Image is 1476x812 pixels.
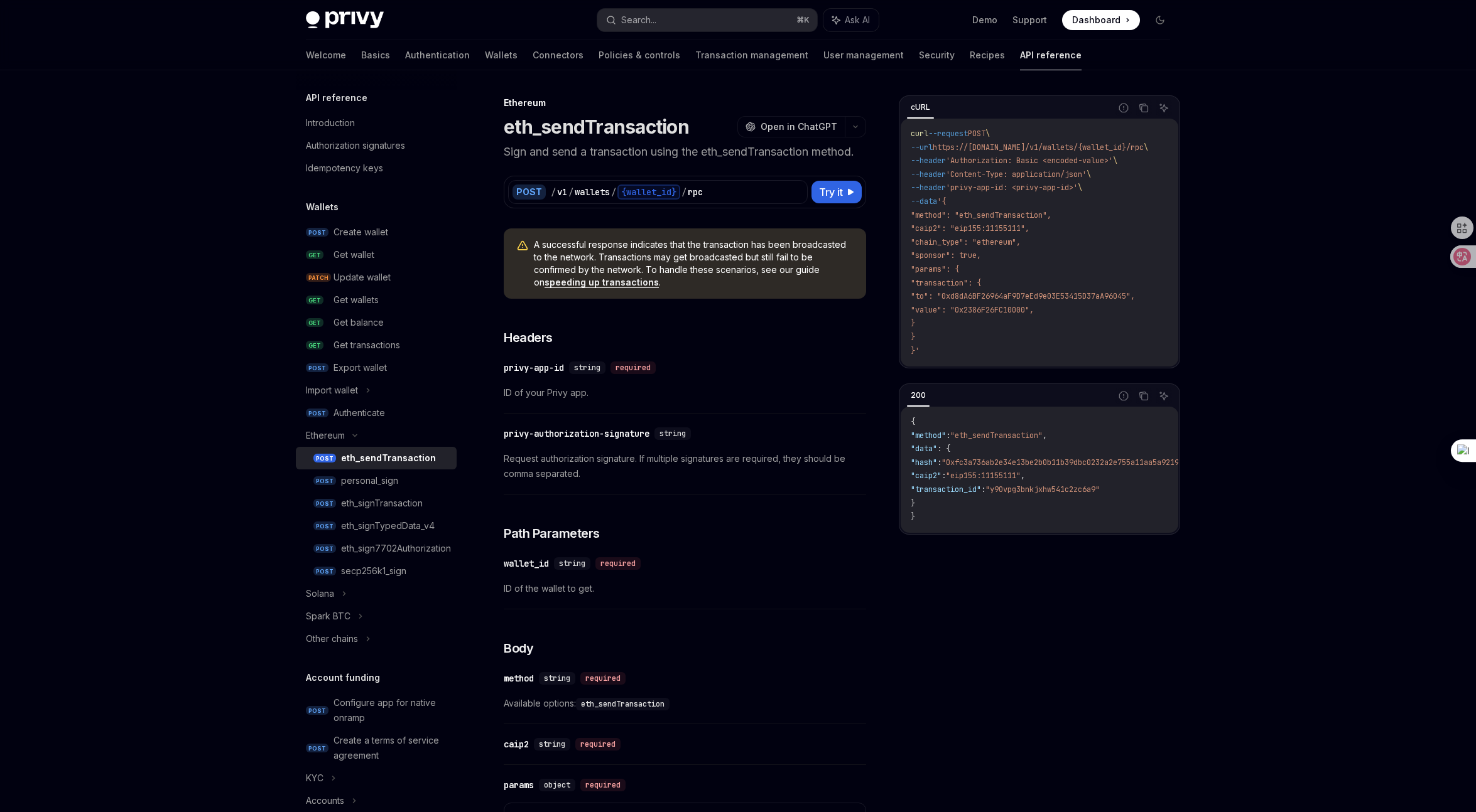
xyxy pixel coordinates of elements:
[313,454,336,463] span: POST
[313,544,336,553] span: POST
[296,334,457,356] a: GETGet transactions
[334,695,449,725] div: Configure app for native onramp
[911,484,981,494] span: "transaction_id"
[911,278,981,288] span: "transaction": {
[544,780,570,790] span: object
[796,15,810,25] span: ⌘ K
[504,672,534,685] div: method
[580,672,626,685] div: required
[306,793,344,808] div: Accounts
[595,557,641,570] div: required
[811,181,862,203] button: Try it
[504,557,549,570] div: wallet_id
[296,289,457,311] a: GETGet wallets
[313,521,336,531] span: POST
[911,318,915,328] span: }
[334,315,384,330] div: Get balance
[937,444,950,454] span: : {
[911,305,1034,315] span: "value": "0x2386F26FC10000",
[334,405,385,420] div: Authenticate
[575,738,621,751] div: required
[985,129,990,139] span: \
[576,698,670,710] code: eth_sendTransaction
[306,383,358,398] div: Import wallet
[1144,142,1148,152] span: \
[504,779,534,791] div: params
[306,363,328,373] span: POST
[296,112,457,134] a: Introduction
[306,250,323,260] span: GET
[306,318,323,328] span: GET
[911,471,941,481] span: "caip2"
[695,40,808,70] a: Transaction management
[504,385,866,400] span: ID of your Privy app.
[551,186,556,198] div: /
[306,296,323,305] span: GET
[296,221,457,243] a: POSTCreate wallet
[933,142,1144,152] span: https://[DOMAIN_NAME]/v1/wallets/{wallet_id}/rpc
[296,311,457,334] a: GETGet balance
[568,186,573,198] div: /
[911,223,1029,233] span: "caip2": "eip155:11155111",
[504,427,649,440] div: privy-authorization-signature
[599,40,680,70] a: Policies & controls
[341,451,436,466] div: eth_sendTransaction
[334,270,391,285] div: Update wallet
[911,196,937,206] span: --data
[306,115,355,131] div: Introduction
[504,143,866,161] p: Sign and send a transaction using the eth_sendTransaction method.
[946,156,1113,166] span: 'Authorization: Basic <encoded-value>'
[306,273,331,282] span: PATCH
[1062,10,1140,30] a: Dashboard
[970,40,1005,70] a: Recipes
[334,225,388,240] div: Create wallet
[946,471,1021,481] span: "eip155:11155111"
[819,184,843,200] span: Try it
[941,457,1240,467] span: "0xfc3a736ab2e34e13be2b0b11b39dbc0232a2e755a11aa5a9219890d3b2c6c7d8"
[504,696,866,711] span: Available options:
[1020,40,1082,70] a: API reference
[621,13,656,28] div: Search...
[296,402,457,424] a: POSTAuthenticate
[539,739,565,749] span: string
[306,706,328,715] span: POST
[1087,169,1091,179] span: \
[911,210,1051,220] span: "method": "eth_sendTransaction",
[306,161,383,176] div: Idempotency keys
[559,558,585,569] span: string
[911,264,959,274] span: "params": {
[313,499,336,508] span: POST
[504,738,529,751] div: caip2
[504,581,866,596] span: ID of the wallet to get.
[761,120,837,133] span: Open in ChatGPT
[306,744,328,753] span: POST
[1150,10,1170,30] button: Toggle dark mode
[485,40,518,70] a: Wallets
[1021,471,1025,481] span: ,
[296,134,457,157] a: Authorization signatures
[911,498,915,508] span: }
[545,277,659,288] a: speeding up transactions
[341,496,423,511] div: eth_signTransaction
[911,511,915,521] span: }
[610,361,656,374] div: required
[296,356,457,379] a: POSTExport wallet
[1136,388,1152,404] button: Copy the contents from the code block
[513,184,546,200] div: POST
[504,115,689,138] h1: eth_sendTransaction
[306,138,405,153] div: Authorization signatures
[1115,388,1132,404] button: Report incorrect code
[937,196,946,206] span: '{
[617,184,680,200] div: {wallet_id}
[823,40,904,70] a: User management
[911,156,946,166] span: --header
[946,183,1078,193] span: 'privy-app-id: <privy-app-id>'
[306,631,358,646] div: Other chains
[937,457,941,467] span: :
[597,9,817,31] button: Search...⌘K
[334,247,374,262] div: Get wallet
[981,484,985,494] span: :
[533,40,583,70] a: Connectors
[296,537,457,560] a: POSTeth_sign7702Authorization
[504,329,553,346] span: Headers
